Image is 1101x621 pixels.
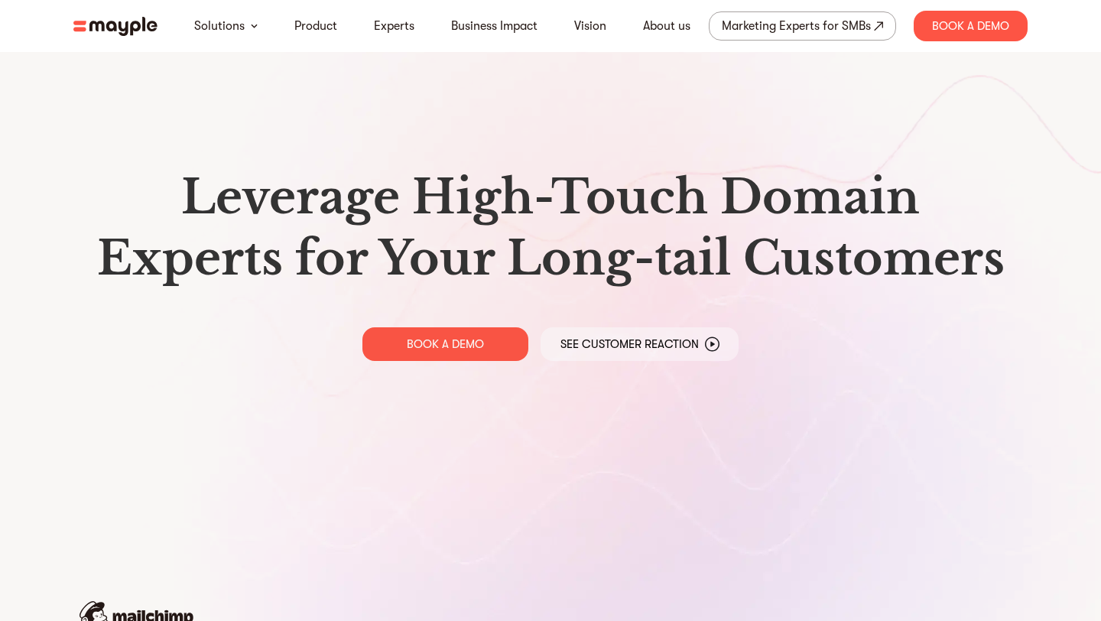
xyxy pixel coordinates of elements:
a: See Customer Reaction [541,327,739,361]
p: See Customer Reaction [560,337,699,352]
h1: Leverage High-Touch Domain Experts for Your Long-tail Customers [86,167,1015,289]
a: Experts [374,17,414,35]
p: BOOK A DEMO [407,337,484,352]
div: Book A Demo [914,11,1028,41]
a: Marketing Experts for SMBs [709,11,896,41]
a: Product [294,17,337,35]
div: Marketing Experts for SMBs [722,15,871,37]
a: Business Impact [451,17,538,35]
a: Solutions [194,17,245,35]
img: mayple-logo [73,17,158,36]
a: Vision [574,17,606,35]
a: BOOK A DEMO [362,327,528,361]
a: About us [643,17,690,35]
img: arrow-down [251,24,258,28]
